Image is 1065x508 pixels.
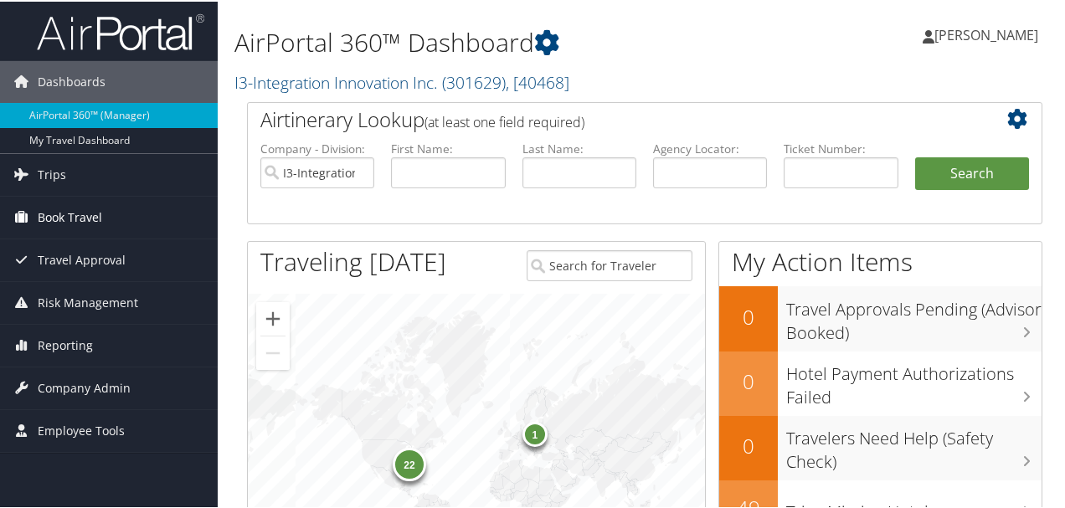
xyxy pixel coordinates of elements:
[260,243,446,278] h1: Traveling [DATE]
[719,430,778,459] h2: 0
[38,59,105,101] span: Dashboards
[38,152,66,194] span: Trips
[37,11,204,50] img: airportal-logo.png
[923,8,1055,59] a: [PERSON_NAME]
[38,280,138,322] span: Risk Management
[234,69,569,92] a: I3-Integration Innovation Inc.
[393,446,426,480] div: 22
[38,366,131,408] span: Company Admin
[234,23,781,59] h1: AirPortal 360™ Dashboard
[915,156,1029,189] button: Search
[719,243,1042,278] h1: My Action Items
[719,414,1042,479] a: 0Travelers Need Help (Safety Check)
[506,69,569,92] span: , [ 40468 ]
[38,238,126,280] span: Travel Approval
[442,69,506,92] span: ( 301629 )
[38,408,125,450] span: Employee Tools
[522,419,548,444] div: 1
[719,301,778,330] h2: 0
[260,139,374,156] label: Company - Division:
[786,417,1042,472] h3: Travelers Need Help (Safety Check)
[256,300,290,334] button: Zoom in
[38,195,102,237] span: Book Travel
[653,139,767,156] label: Agency Locator:
[934,24,1038,43] span: [PERSON_NAME]
[786,352,1042,408] h3: Hotel Payment Authorizations Failed
[786,288,1042,343] h3: Travel Approvals Pending (Advisor Booked)
[719,350,1042,414] a: 0Hotel Payment Authorizations Failed
[527,249,692,280] input: Search for Traveler
[784,139,898,156] label: Ticket Number:
[719,366,778,394] h2: 0
[424,111,584,130] span: (at least one field required)
[260,104,963,132] h2: Airtinerary Lookup
[38,323,93,365] span: Reporting
[256,335,290,368] button: Zoom out
[719,285,1042,349] a: 0Travel Approvals Pending (Advisor Booked)
[522,139,636,156] label: Last Name:
[391,139,505,156] label: First Name:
